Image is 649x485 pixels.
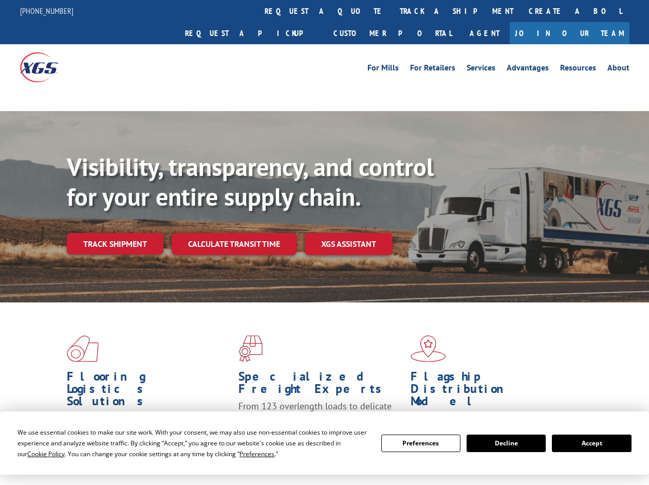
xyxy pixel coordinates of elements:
[67,151,434,212] b: Visibility, transparency, and control for your entire supply chain.
[411,370,574,412] h1: Flagship Distribution Model
[172,233,296,255] a: Calculate transit time
[467,64,495,75] a: Services
[238,370,402,400] h1: Specialized Freight Experts
[67,370,231,412] h1: Flooring Logistics Solutions
[239,450,274,458] span: Preferences
[67,335,99,362] img: xgs-icon-total-supply-chain-intelligence-red
[367,64,399,75] a: For Mills
[326,22,459,44] a: Customer Portal
[238,335,263,362] img: xgs-icon-focused-on-flooring-red
[67,233,163,255] a: Track shipment
[507,64,549,75] a: Advantages
[27,450,65,458] span: Cookie Policy
[560,64,596,75] a: Resources
[411,335,446,362] img: xgs-icon-flagship-distribution-model-red
[459,22,510,44] a: Agent
[410,64,455,75] a: For Retailers
[20,6,73,16] a: [PHONE_NUMBER]
[238,400,402,446] p: From 123 overlength loads to delicate cargo, our experienced staff knows the best way to move you...
[177,22,326,44] a: Request a pickup
[381,435,460,452] button: Preferences
[467,435,546,452] button: Decline
[552,435,631,452] button: Accept
[17,427,368,459] div: We use essential cookies to make our site work. With your consent, we may also use non-essential ...
[305,233,393,255] a: XGS ASSISTANT
[510,22,629,44] a: Join Our Team
[607,64,629,75] a: About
